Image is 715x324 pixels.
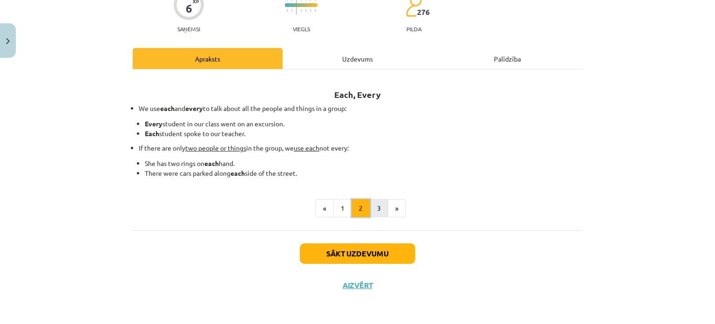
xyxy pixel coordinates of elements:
[145,129,582,138] li: student spoke to our teacher.
[406,26,421,32] p: pilda
[174,26,204,32] p: Saņemsi
[432,48,582,69] div: Palīdzība
[334,89,381,100] strong: Each, Every
[145,168,582,178] li: There were cars parked along side of the street.
[185,144,246,152] u: two people or things
[388,199,406,218] button: »
[370,199,388,218] button: 3
[294,144,319,152] u: use each
[293,26,310,32] p: Viegls
[185,104,203,112] strong: every
[310,9,311,12] img: icon-short-line-57e1e144782c952c97e751825c79c345078a6d821885a25fce030b3d8c18986b.svg
[139,143,582,153] p: If there are only in the group, we not every:
[316,199,334,218] button: «
[301,9,302,12] img: icon-short-line-57e1e144782c952c97e751825c79c345078a6d821885a25fce030b3d8c18986b.svg
[417,8,430,16] span: 276
[291,9,292,12] img: icon-short-line-57e1e144782c952c97e751825c79c345078a6d821885a25fce030b3d8c18986b.svg
[133,199,582,218] nav: Page navigation example
[145,129,159,138] strong: Each
[300,243,415,264] button: Sākt uzdevumu
[133,48,283,69] div: Apraksts
[340,281,375,290] button: Aizvērt
[145,119,582,129] li: student in our class went on an excursion.
[186,2,192,15] div: 6
[204,159,219,167] strong: each
[230,169,245,177] strong: each
[315,9,316,12] img: icon-short-line-57e1e144782c952c97e751825c79c345078a6d821885a25fce030b3d8c18986b.svg
[139,103,582,113] p: We use and to talk about all the people and things in a group:
[333,199,352,218] button: 1
[351,199,370,218] button: 2
[160,104,175,112] strong: each
[283,48,432,69] div: Uzdevums
[145,159,582,168] li: She has two rings on hand.
[287,9,288,12] img: icon-short-line-57e1e144782c952c97e751825c79c345078a6d821885a25fce030b3d8c18986b.svg
[145,119,162,128] strong: Every
[305,9,306,12] img: icon-short-line-57e1e144782c952c97e751825c79c345078a6d821885a25fce030b3d8c18986b.svg
[6,38,10,44] img: icon-close-lesson-0947bae3869378f0d4975bcd49f059093ad1ed9edebbc8119c70593378902aed.svg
